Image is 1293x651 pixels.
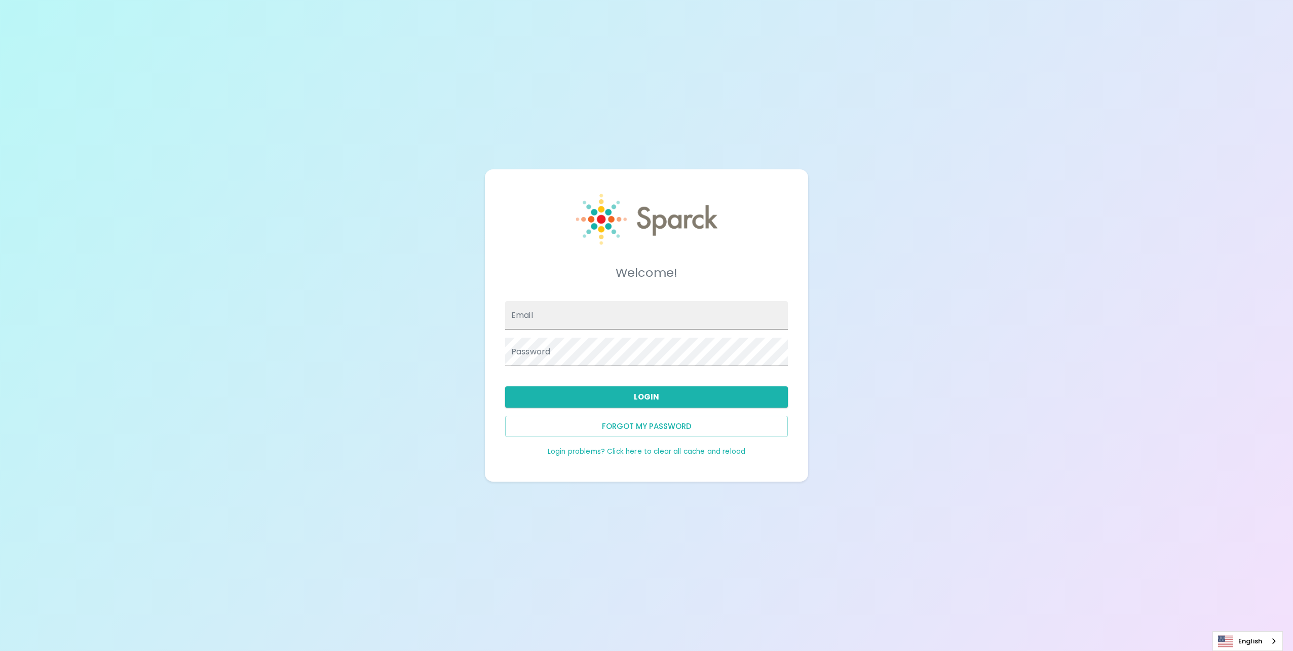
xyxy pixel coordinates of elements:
a: English [1213,632,1282,650]
a: Login problems? Click here to clear all cache and reload [548,447,745,456]
div: Language [1212,631,1283,651]
aside: Language selected: English [1212,631,1283,651]
h5: Welcome! [505,265,788,281]
img: Sparck logo [576,194,717,245]
button: Forgot my password [505,416,788,437]
button: Login [505,386,788,408]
